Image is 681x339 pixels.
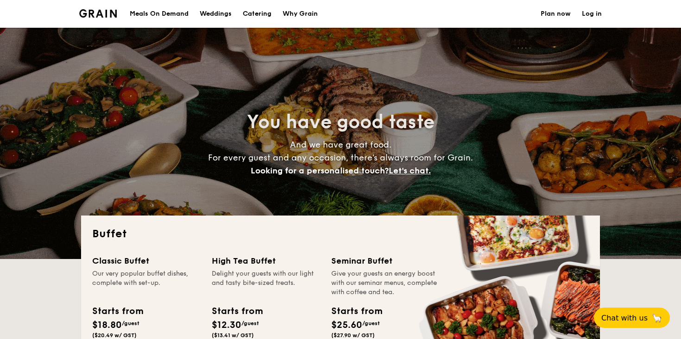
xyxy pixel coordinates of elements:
span: ($20.49 w/ GST) [92,332,137,339]
span: Chat with us [601,314,648,322]
div: Give your guests an energy boost with our seminar menus, complete with coffee and tea. [331,269,440,297]
span: You have good taste [247,111,435,133]
div: High Tea Buffet [212,254,320,267]
span: $25.60 [331,320,362,331]
span: /guest [241,320,259,327]
span: $12.30 [212,320,241,331]
button: Chat with us🦙 [594,308,670,328]
span: /guest [122,320,139,327]
a: Logotype [79,9,117,18]
span: Let's chat. [389,166,431,176]
span: 🦙 [651,313,662,323]
span: $18.80 [92,320,122,331]
div: Starts from [92,304,143,318]
div: Classic Buffet [92,254,201,267]
span: And we have great food. For every guest and any occasion, there’s always room for Grain. [208,140,473,176]
span: /guest [362,320,380,327]
span: ($27.90 w/ GST) [331,332,375,339]
div: Seminar Buffet [331,254,440,267]
img: Grain [79,9,117,18]
span: Looking for a personalised touch? [251,166,389,176]
span: ($13.41 w/ GST) [212,332,254,339]
div: Our very popular buffet dishes, complete with set-up. [92,269,201,297]
div: Starts from [212,304,262,318]
h2: Buffet [92,227,589,241]
div: Starts from [331,304,382,318]
div: Delight your guests with our light and tasty bite-sized treats. [212,269,320,297]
